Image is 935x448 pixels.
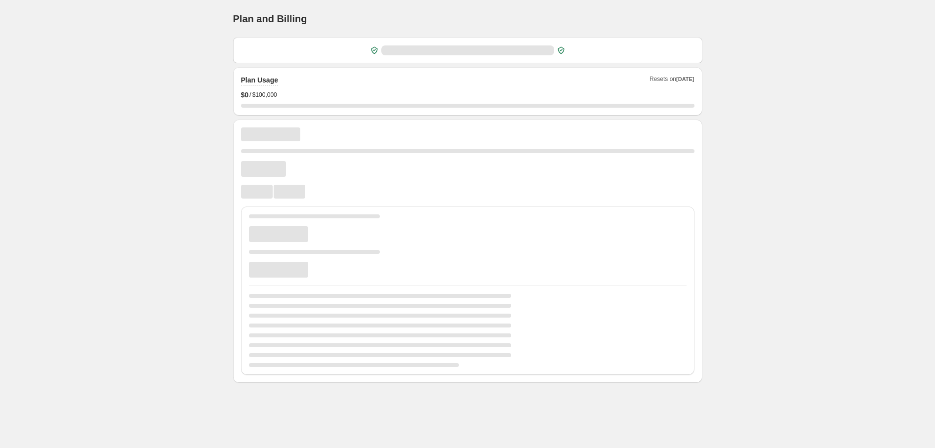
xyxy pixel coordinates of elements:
h2: Plan Usage [241,75,278,85]
span: [DATE] [676,76,694,82]
h1: Plan and Billing [233,13,307,25]
span: $100,000 [252,91,277,99]
span: Resets on [650,75,694,86]
span: $ 0 [241,90,249,100]
div: / [241,90,694,100]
